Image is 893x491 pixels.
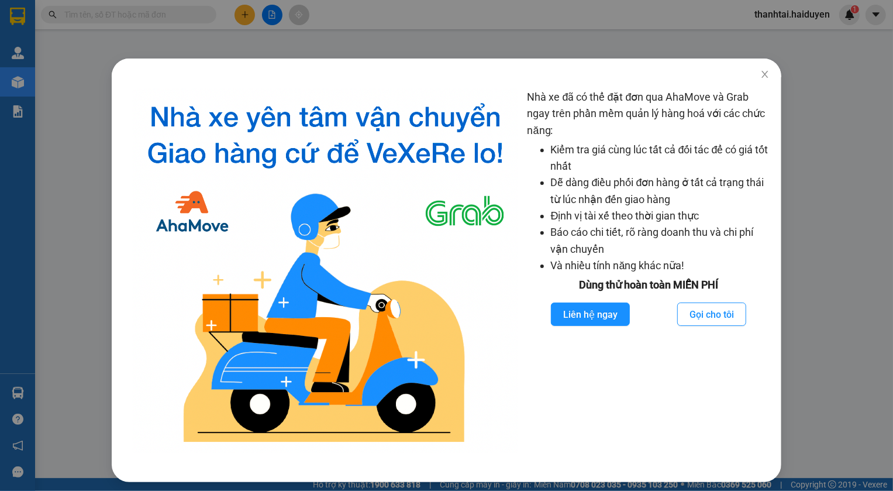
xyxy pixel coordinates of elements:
div: Nhà xe đã có thể đặt đơn qua AhaMove và Grab ngay trên phần mềm quản lý hàng hoá với các chức năng: [527,89,770,453]
li: Dễ dàng điều phối đơn hàng ở tất cả trạng thái từ lúc nhận đến giao hàng [551,174,770,208]
span: Liên hệ ngay [563,307,618,322]
li: Kiểm tra giá cùng lúc tất cả đối tác để có giá tốt nhất [551,142,770,175]
li: Và nhiều tính năng khác nữa! [551,257,770,274]
button: Liên hệ ngay [551,303,630,326]
img: logo [133,89,518,453]
button: Gọi cho tôi [677,303,746,326]
button: Close [749,59,781,91]
li: Báo cáo chi tiết, rõ ràng doanh thu và chi phí vận chuyển [551,224,770,257]
span: Gọi cho tôi [689,307,734,322]
li: Định vị tài xế theo thời gian thực [551,208,770,224]
div: Dùng thử hoàn toàn MIỄN PHÍ [527,277,770,293]
span: close [760,70,770,79]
